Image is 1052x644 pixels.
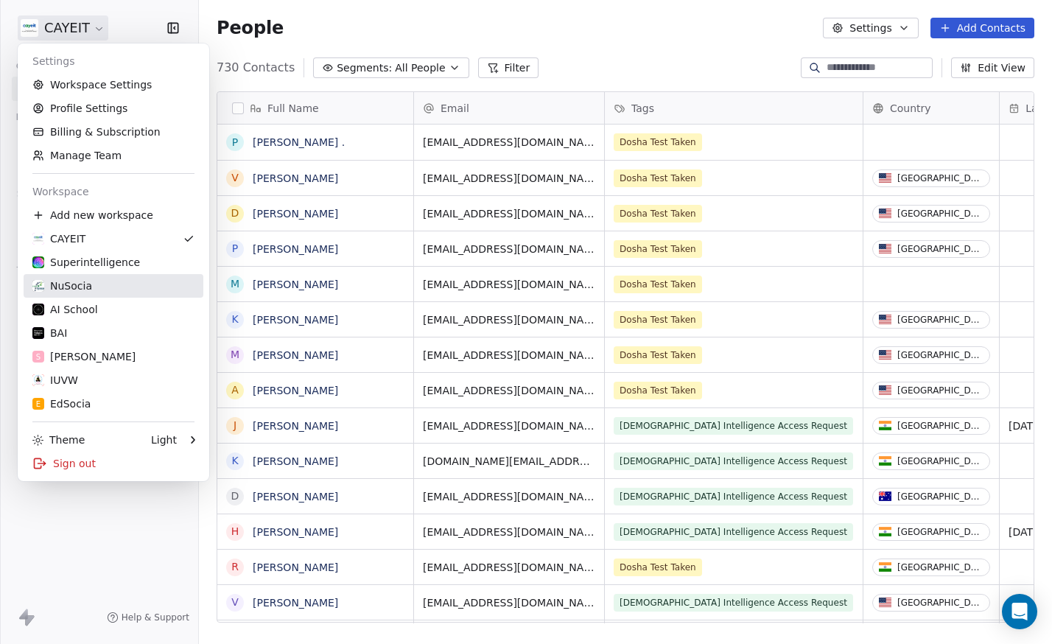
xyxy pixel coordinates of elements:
img: VedicU.png [32,374,44,386]
span: S [36,351,41,363]
a: Manage Team [24,144,203,167]
img: sinews%20copy.png [32,256,44,268]
div: CAYEIT [32,231,85,246]
div: NuSocia [32,279,92,293]
div: Workspace [24,180,203,203]
div: Superintelligence [32,255,140,270]
img: bar1.webp [32,327,44,339]
div: Light [151,433,177,447]
div: AI School [32,302,98,317]
div: IUVW [32,373,78,388]
img: LOGO_1_WB.png [32,280,44,292]
div: Settings [24,49,203,73]
div: Theme [32,433,85,447]
a: Billing & Subscription [24,120,203,144]
a: Profile Settings [24,97,203,120]
a: Workspace Settings [24,73,203,97]
img: 3.png [32,304,44,315]
span: E [36,399,41,410]
img: CAYEIT%20Square%20Logo.png [32,233,44,245]
div: Add new workspace [24,203,203,227]
div: EdSocia [32,396,91,411]
div: BAI [32,326,67,340]
div: Sign out [24,452,203,475]
div: [PERSON_NAME] [32,349,136,364]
